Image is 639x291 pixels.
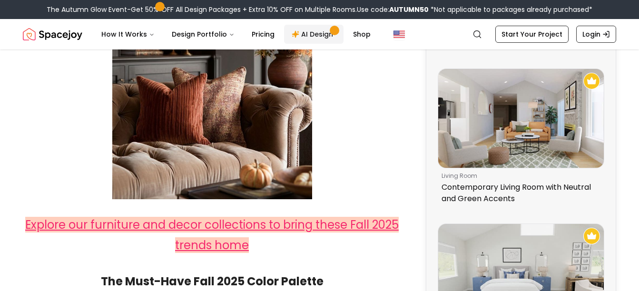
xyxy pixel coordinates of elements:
button: Design Portfolio [164,25,242,44]
a: Shop [345,25,378,44]
div: The Autumn Glow Event-Get 50% OFF All Design Packages + Extra 10% OFF on Multiple Rooms. [47,5,592,14]
a: Contemporary Living Room with Neutral and Green AccentsRecommended Spacejoy Design - Contemporary... [438,68,604,209]
img: Recommended Spacejoy Design - Contemporary Living Room with Neutral and Green Accents [583,73,600,89]
a: Pricing [244,25,282,44]
img: Recommended Spacejoy Design - Cozy Bedroom: Coastal Vibes with Classic Charm [583,228,600,244]
img: Spacejoy Logo [23,25,82,44]
a: Start Your Project [495,26,569,43]
a: Login [576,26,616,43]
b: AUTUMN50 [389,5,429,14]
img: United States [393,29,405,40]
span: *Not applicable to packages already purchased* [429,5,592,14]
a: Spacejoy [23,25,82,44]
strong: The Must-Have Fall 2025 Color Palette [101,273,324,289]
a: AI Design [284,25,344,44]
button: How It Works [94,25,162,44]
p: living room [442,172,597,180]
span: Use code: [357,5,429,14]
img: Contemporary Living Room with Neutral and Green Accents [438,69,604,168]
a: Explore our furniture and decor collections to bring these Fall 2025 trends home [25,217,399,253]
nav: Global [23,19,616,49]
nav: Main [94,25,378,44]
p: Contemporary Living Room with Neutral and Green Accents [442,182,597,204]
